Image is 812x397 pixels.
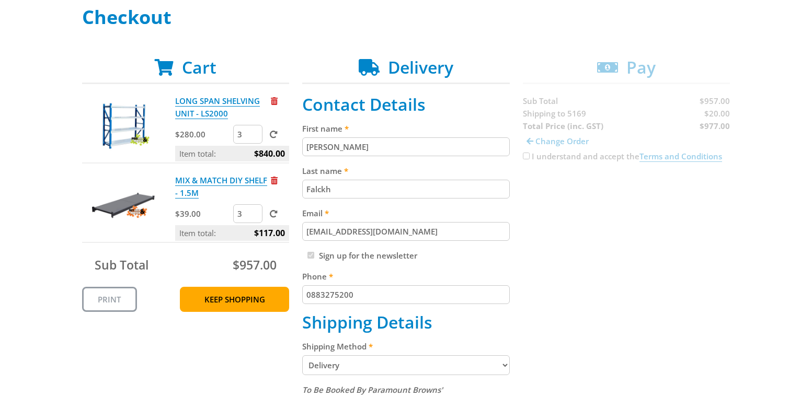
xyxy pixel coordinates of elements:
[302,165,510,177] label: Last name
[180,287,289,312] a: Keep Shopping
[302,384,443,395] em: To Be Booked By Paramount Browns'
[302,137,510,156] input: Please enter your first name.
[302,285,510,304] input: Please enter your telephone number.
[92,95,155,157] img: LONG SPAN SHELVING UNIT - LS2000
[302,122,510,135] label: First name
[302,207,510,219] label: Email
[82,7,730,28] h1: Checkout
[175,146,289,161] p: Item total:
[319,250,417,261] label: Sign up for the newsletter
[82,287,137,312] a: Print
[271,175,278,185] a: Remove from cart
[302,95,510,114] h2: Contact Details
[175,207,231,220] p: $39.00
[233,256,277,273] span: $957.00
[302,340,510,353] label: Shipping Method
[175,96,260,119] a: LONG SPAN SHELVING UNIT - LS2000
[302,180,510,198] input: Please enter your last name.
[271,96,278,106] a: Remove from cart
[254,225,285,241] span: $117.00
[388,56,453,78] span: Delivery
[175,128,231,141] p: $280.00
[95,256,148,273] span: Sub Total
[302,270,510,283] label: Phone
[175,225,289,241] p: Item total:
[182,56,216,78] span: Cart
[302,312,510,332] h2: Shipping Details
[175,175,267,198] a: MIX & MATCH DIY SHELF - 1.5M
[302,222,510,241] input: Please enter your email address.
[254,146,285,161] span: $840.00
[302,355,510,375] select: Please select a shipping method.
[92,174,155,237] img: MIX & MATCH DIY SHELF - 1.5M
